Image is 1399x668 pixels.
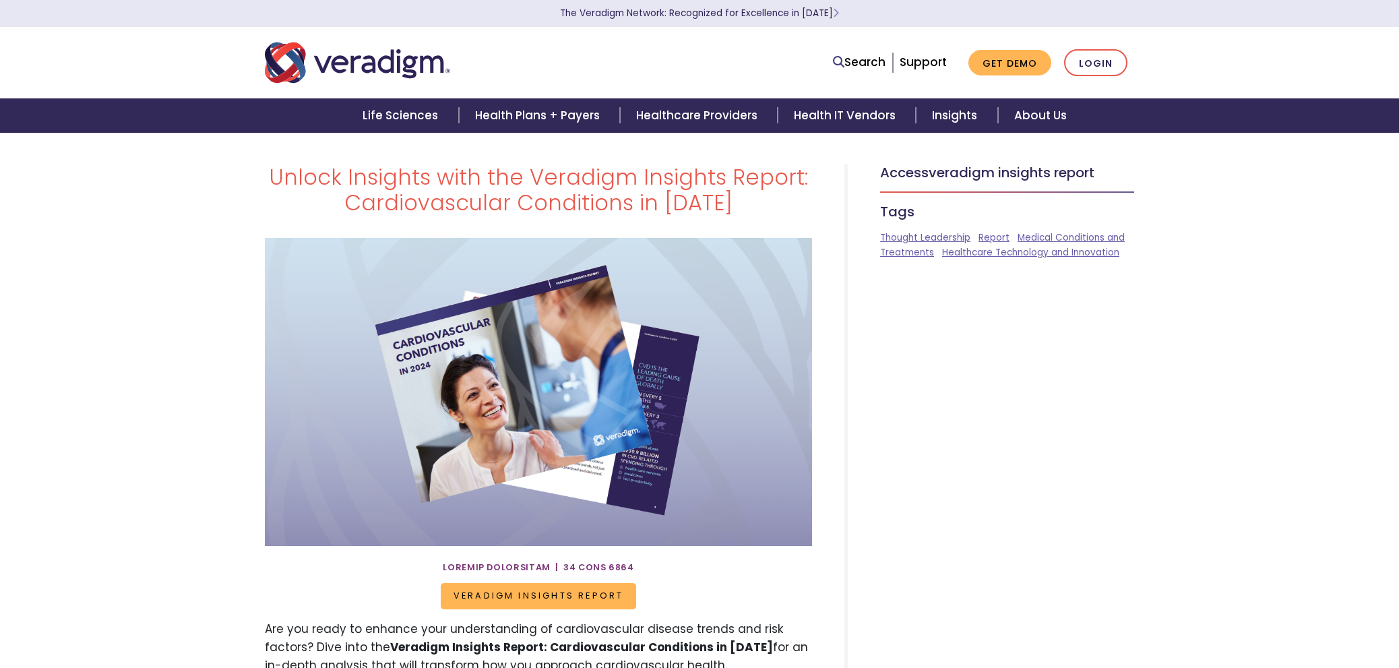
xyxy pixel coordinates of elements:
[929,163,1094,182] span: Veradigm Insights Report
[833,53,885,71] a: Search
[443,557,633,578] span: Loremip Dolorsitam | 34 Cons 6864
[560,7,839,20] a: The Veradigm Network: Recognized for Excellence in [DATE]Learn More
[265,164,812,216] h1: Unlock Insights with the Veradigm Insights Report: Cardiovascular Conditions in [DATE]
[459,98,620,133] a: Health Plans + Payers
[900,54,947,70] a: Support
[880,204,1134,220] h5: Tags
[620,98,778,133] a: Healthcare Providers
[833,7,839,20] span: Learn More
[390,639,773,655] strong: Veradigm Insights Report: Cardiovascular Conditions in [DATE]
[942,246,1119,259] a: Healthcare Technology and Innovation
[968,50,1051,76] a: Get Demo
[265,40,450,85] img: Veradigm logo
[880,231,970,244] a: Thought Leadership
[346,98,458,133] a: Life Sciences
[978,231,1009,244] a: Report
[778,98,916,133] a: Health IT Vendors
[441,583,637,609] span: Veradigm Insights Report
[916,98,997,133] a: Insights
[998,98,1083,133] a: About Us
[880,164,1134,181] h5: Access
[1064,49,1127,77] a: Login
[880,231,1125,259] a: Medical Conditions and Treatments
